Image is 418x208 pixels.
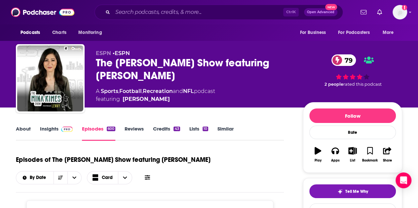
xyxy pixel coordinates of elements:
button: open menu [16,26,49,39]
span: Ctrl K [283,8,299,16]
a: About [16,126,31,141]
button: Show profile menu [393,5,407,19]
div: 43 [173,127,180,131]
a: Mina Kimes [123,95,170,103]
h2: Choose List sort [16,171,82,184]
a: Charts [48,26,70,39]
span: New [325,4,337,10]
img: User Profile [393,5,407,19]
button: Follow [309,108,396,123]
button: Share [379,143,396,166]
a: Show notifications dropdown [358,7,369,18]
span: For Business [300,28,326,37]
a: Similar [217,126,234,141]
a: 79 [331,54,356,66]
span: For Podcasters [338,28,370,37]
div: A podcast [96,87,215,103]
button: Sort Direction [54,171,67,184]
span: • [113,50,130,56]
div: 79 2 peoplerated this podcast [303,50,402,91]
button: open menu [295,26,334,39]
a: Reviews [125,126,144,141]
div: Apps [331,159,340,163]
div: Open Intercom Messenger [396,172,411,188]
a: Episodes600 [82,126,115,141]
div: Rate [309,126,396,139]
div: List [350,159,355,163]
button: open menu [378,26,402,39]
a: Lists10 [189,126,208,141]
a: Football [119,88,142,94]
a: Recreation [143,88,173,94]
span: Monitoring [78,28,102,37]
a: Credits43 [153,126,180,141]
span: 79 [338,54,356,66]
img: Podchaser - Follow, Share and Rate Podcasts [11,6,74,18]
button: Bookmark [361,143,378,166]
span: Tell Me Why [345,189,368,194]
span: 2 people [324,82,343,87]
button: Play [309,143,326,166]
button: tell me why sparkleTell Me Why [309,184,396,198]
span: More [383,28,394,37]
img: tell me why sparkle [337,189,343,194]
button: List [344,143,361,166]
span: Card [102,175,113,180]
input: Search podcasts, credits, & more... [113,7,283,17]
span: , [142,88,143,94]
button: open menu [334,26,379,39]
span: , [118,88,119,94]
div: Search podcasts, credits, & more... [95,5,343,20]
span: Logged in as COliver [393,5,407,19]
div: 600 [107,127,115,131]
a: ESPN [115,50,130,56]
div: Bookmark [362,159,378,163]
img: The Mina Kimes Show featuring Lenny [17,45,83,111]
a: NFL [183,88,194,94]
div: 10 [203,127,208,131]
button: Open AdvancedNew [304,8,337,16]
div: Play [315,159,322,163]
button: Apps [326,143,344,166]
span: ESPN [96,50,111,56]
span: featuring [96,95,215,103]
a: Sports [101,88,118,94]
button: open menu [67,171,81,184]
span: By Date [30,175,48,180]
a: Show notifications dropdown [374,7,385,18]
button: open menu [74,26,110,39]
button: open menu [16,175,54,180]
a: InsightsPodchaser Pro [40,126,73,141]
div: Share [383,159,392,163]
span: rated this podcast [343,82,382,87]
span: Podcasts [20,28,40,37]
span: and [173,88,183,94]
img: Podchaser Pro [61,127,73,132]
button: Choose View [87,171,133,184]
svg: Add a profile image [402,5,407,10]
span: Charts [52,28,66,37]
span: Open Advanced [307,11,334,14]
h1: Episodes of The [PERSON_NAME] Show featuring [PERSON_NAME] [16,156,210,164]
